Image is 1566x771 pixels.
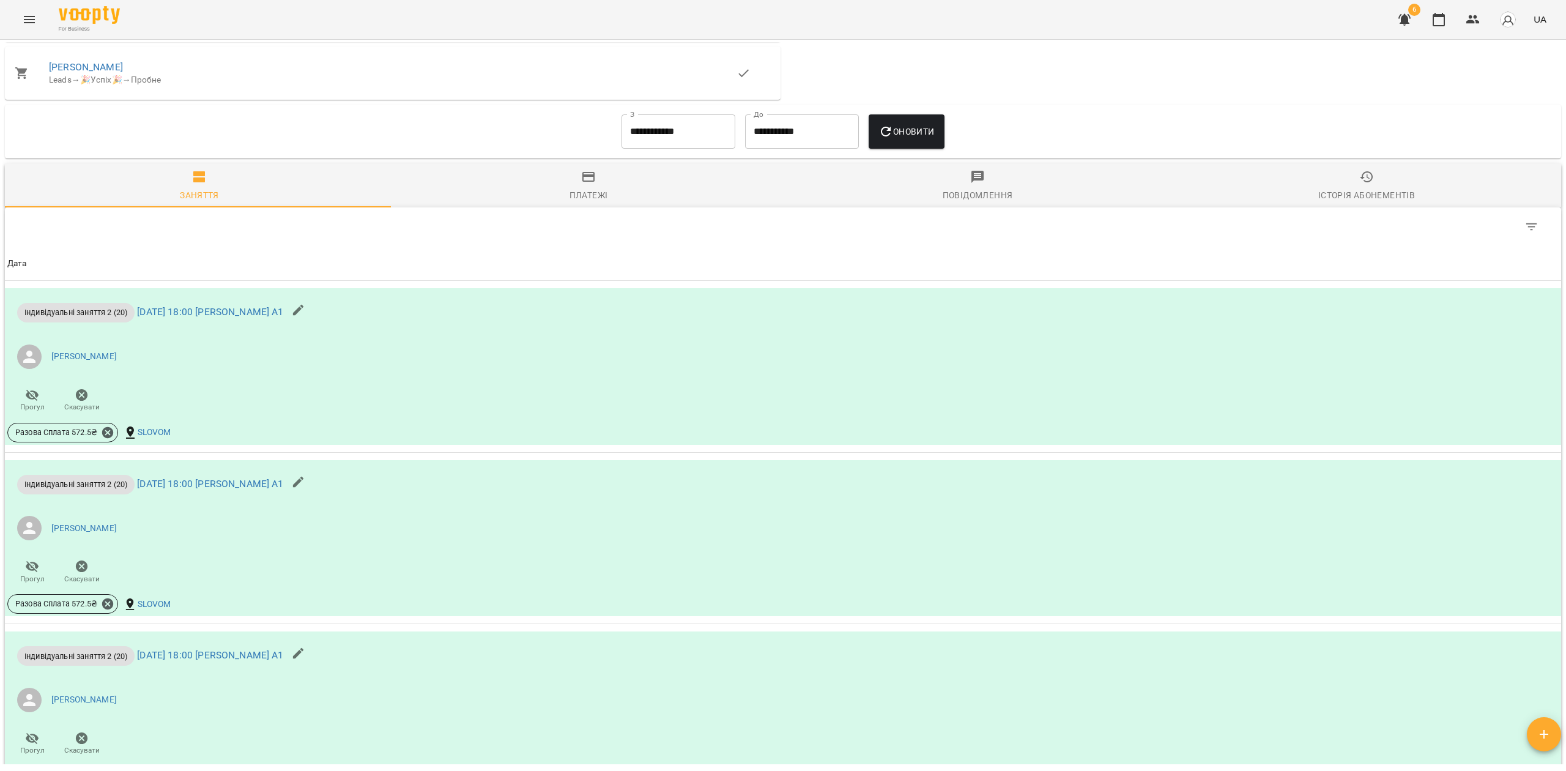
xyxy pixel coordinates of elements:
img: Voopty Logo [59,6,120,24]
span: Індивідуальні заняття 2 (20) [17,307,135,318]
a: [DATE] 18:00 [PERSON_NAME] А1 [137,306,283,318]
div: Разова Сплата 572.5₴ [7,423,118,442]
a: [PERSON_NAME] [49,61,123,73]
div: Повідомлення [943,188,1013,203]
span: Скасувати [64,402,100,412]
span: Оновити [878,124,934,139]
span: UA [1534,13,1546,26]
div: Разова Сплата 572.5₴ [7,594,118,614]
div: Table Toolbar [5,207,1561,247]
button: Скасувати [57,727,106,761]
span: → [72,75,80,84]
span: Прогул [20,745,45,756]
span: Разова Сплата 572.5 ₴ [8,427,105,438]
span: Прогул [20,574,45,584]
span: → [122,75,131,84]
button: Прогул [7,384,57,418]
button: Menu [15,5,44,34]
div: Історія абонементів [1318,188,1415,203]
span: Скасувати [64,574,100,584]
a: [DATE] 18:00 [PERSON_NAME] А1 [137,649,283,661]
a: SLOVOM [138,598,171,611]
span: Індивідуальні заняття 2 (20) [17,650,135,662]
a: [PERSON_NAME] [51,351,117,363]
div: Заняття [180,188,219,203]
button: Оновити [869,114,944,149]
div: Платежі [570,188,608,203]
a: [PERSON_NAME] [51,694,117,706]
span: Індивідуальні заняття 2 (20) [17,479,135,490]
button: Прогул [7,727,57,761]
button: Фільтр [1517,212,1546,242]
span: Скасувати [64,745,100,756]
span: For Business [59,25,120,33]
button: Скасувати [57,384,106,418]
a: [PERSON_NAME] [51,523,117,535]
div: Sort [7,256,27,271]
div: Дата [7,256,27,271]
button: Скасувати [57,555,106,589]
a: SLOVOM [138,426,171,439]
button: Прогул [7,555,57,589]
span: Дата [7,256,1559,271]
a: [DATE] 18:00 [PERSON_NAME] А1 [137,478,283,490]
div: Leads 🎉Успіх🎉 Пробне [49,74,737,86]
span: 6 [1408,4,1420,16]
span: Разова Сплата 572.5 ₴ [8,598,105,609]
span: Прогул [20,402,45,412]
img: avatar_s.png [1499,11,1516,28]
button: UA [1529,8,1551,31]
